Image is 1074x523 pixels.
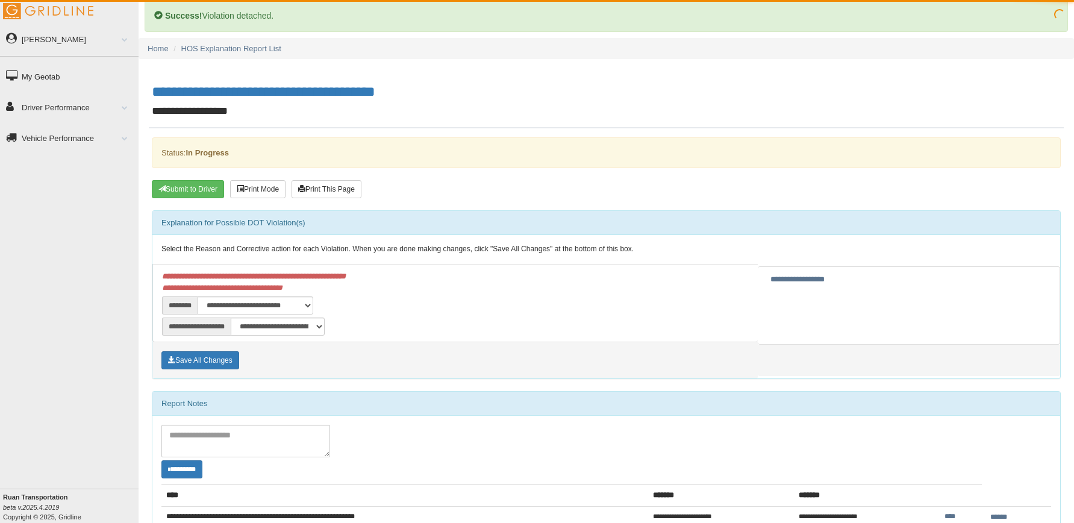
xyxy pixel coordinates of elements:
i: beta v.2025.4.2019 [3,504,59,511]
b: Success! [165,11,202,20]
button: Print Mode [230,180,286,198]
a: HOS Explanation Report List [181,44,281,53]
button: Save [161,351,239,369]
b: Ruan Transportation [3,493,68,501]
div: Explanation for Possible DOT Violation(s) [152,211,1060,235]
button: Change Filter Options [161,460,202,478]
div: Report Notes [152,392,1060,416]
img: Gridline [3,3,93,19]
div: Status: [152,137,1061,168]
button: Submit To Driver [152,180,224,198]
div: Select the Reason and Corrective action for each Violation. When you are done making changes, cli... [152,235,1060,264]
a: Home [148,44,169,53]
button: Print This Page [292,180,361,198]
div: Copyright © 2025, Gridline [3,492,139,522]
strong: In Progress [186,148,229,157]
